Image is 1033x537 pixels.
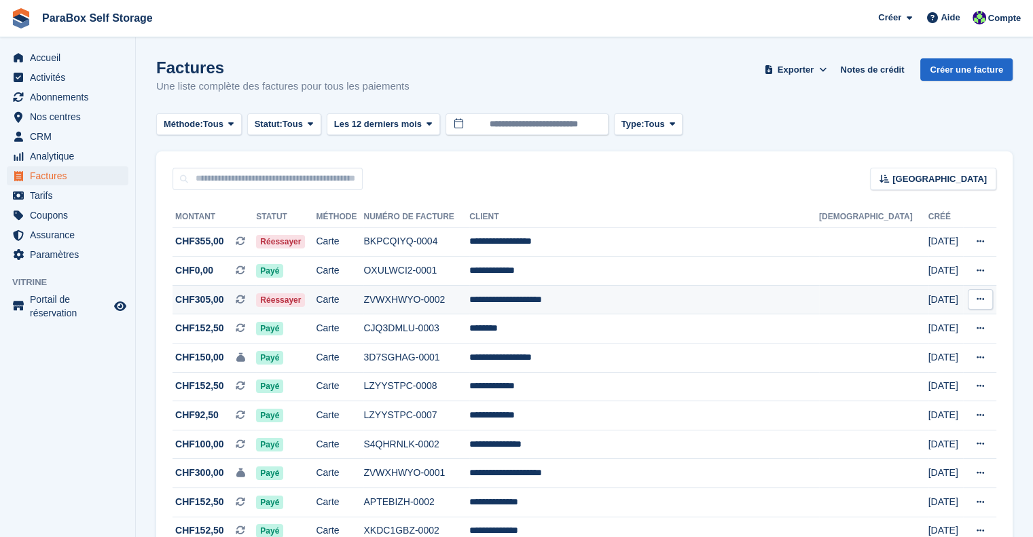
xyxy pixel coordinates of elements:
[928,372,963,401] td: [DATE]
[316,257,363,286] td: Carte
[30,186,111,205] span: Tarifs
[469,206,819,228] th: Client
[7,147,128,166] a: menu
[12,276,135,289] span: Vitrine
[175,234,224,248] span: CHF355,00
[835,58,909,81] a: Notes de crédit
[30,293,111,320] span: Portail de réservation
[316,227,363,257] td: Carte
[7,68,128,87] a: menu
[30,88,111,107] span: Abonnements
[327,113,440,136] button: Les 12 derniers mois
[363,401,469,430] td: LZYYSTPC-0007
[7,293,128,320] a: menu
[778,63,814,77] span: Exporter
[316,314,363,344] td: Carte
[175,408,219,422] span: CHF92,50
[256,206,316,228] th: Statut
[175,293,224,307] span: CHF305,00
[256,438,283,451] span: Payé
[7,48,128,67] a: menu
[7,245,128,264] a: menu
[203,117,223,131] span: Tous
[316,285,363,314] td: Carte
[363,372,469,401] td: LZYYSTPC-0008
[156,113,242,136] button: Méthode: Tous
[928,314,963,344] td: [DATE]
[819,206,928,228] th: [DEMOGRAPHIC_DATA]
[175,437,224,451] span: CHF100,00
[988,12,1021,25] span: Compte
[316,344,363,373] td: Carte
[256,351,283,365] span: Payé
[256,235,305,248] span: Réessayer
[30,166,111,185] span: Factures
[7,107,128,126] a: menu
[256,379,283,393] span: Payé
[614,113,683,136] button: Type: Tous
[363,257,469,286] td: OXULWCI2-0001
[255,117,283,131] span: Statut:
[175,466,224,480] span: CHF300,00
[175,321,224,335] span: CHF152,50
[316,401,363,430] td: Carte
[175,350,224,365] span: CHF150,00
[928,459,963,488] td: [DATE]
[363,206,469,228] th: Numéro de facture
[30,127,111,146] span: CRM
[973,11,986,24] img: Tess Bédat
[761,58,829,81] button: Exporter
[112,298,128,314] a: Boutique d'aperçu
[30,147,111,166] span: Analytique
[256,264,283,278] span: Payé
[256,466,283,480] span: Payé
[363,430,469,459] td: S4QHRNLK-0002
[928,285,963,314] td: [DATE]
[175,495,224,509] span: CHF152,50
[316,372,363,401] td: Carte
[316,430,363,459] td: Carte
[892,172,987,186] span: [GEOGRAPHIC_DATA]
[334,117,422,131] span: Les 12 derniers mois
[156,58,410,77] h1: Factures
[164,117,203,131] span: Méthode:
[7,127,128,146] a: menu
[878,11,901,24] span: Créer
[363,488,469,517] td: APTEBIZH-0002
[363,344,469,373] td: 3D7SGHAG-0001
[316,206,363,228] th: Méthode
[7,186,128,205] a: menu
[256,322,283,335] span: Payé
[30,225,111,244] span: Assurance
[920,58,1013,81] a: Créer une facture
[37,7,158,29] a: ParaBox Self Storage
[30,245,111,264] span: Paramètres
[928,227,963,257] td: [DATE]
[11,8,31,29] img: stora-icon-8386f47178a22dfd0bd8f6a31ec36ba5ce8667c1dd55bd0f319d3a0aa187defe.svg
[928,257,963,286] td: [DATE]
[30,206,111,225] span: Coupons
[175,379,224,393] span: CHF152,50
[363,227,469,257] td: BKPCQIYQ-0004
[7,225,128,244] a: menu
[7,88,128,107] a: menu
[928,401,963,430] td: [DATE]
[928,206,963,228] th: Créé
[928,344,963,373] td: [DATE]
[256,293,305,307] span: Réessayer
[928,488,963,517] td: [DATE]
[363,459,469,488] td: ZVWXHWYO-0001
[256,409,283,422] span: Payé
[156,79,410,94] p: Une liste complète des factures pour tous les paiements
[644,117,664,131] span: Tous
[173,206,256,228] th: Montant
[941,11,960,24] span: Aide
[363,285,469,314] td: ZVWXHWYO-0002
[7,166,128,185] a: menu
[30,107,111,126] span: Nos centres
[7,206,128,225] a: menu
[316,459,363,488] td: Carte
[363,314,469,344] td: CJQ3DMLU-0003
[928,430,963,459] td: [DATE]
[621,117,645,131] span: Type:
